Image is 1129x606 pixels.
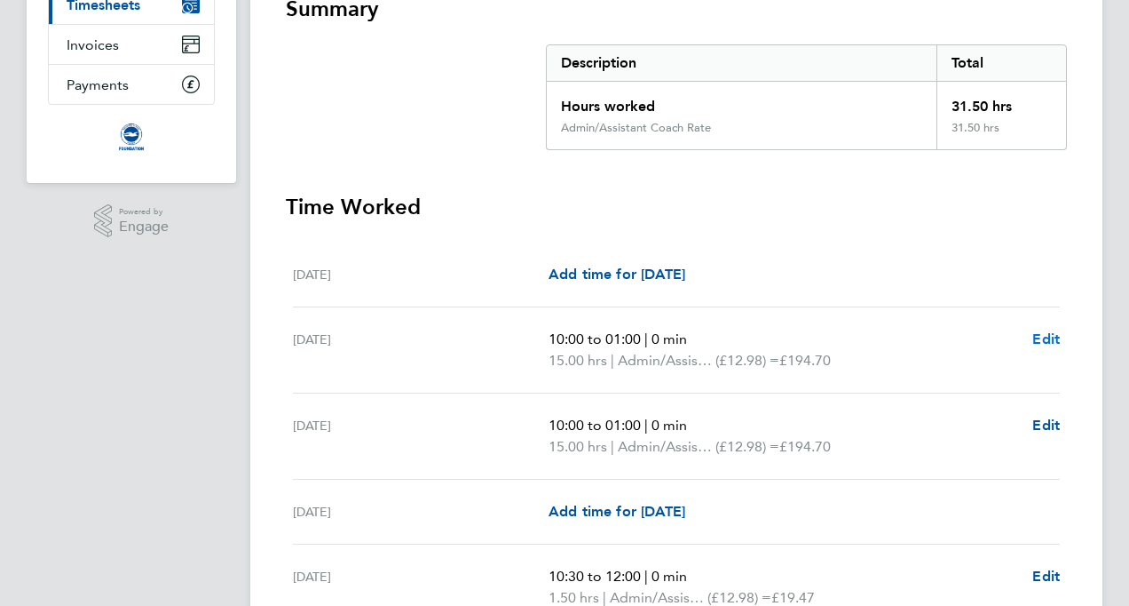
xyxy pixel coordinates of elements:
span: | [611,352,614,369]
span: Admin/Assistant Coach Rate [618,350,715,371]
span: (£12.98) = [715,352,779,369]
div: 31.50 hrs [936,82,1066,121]
div: Description [547,45,936,81]
span: | [611,438,614,455]
span: Payments [67,76,129,93]
div: Summary [546,44,1067,150]
img: albioninthecommunity-logo-retina.png [117,123,146,151]
a: Add time for [DATE] [549,264,685,285]
span: | [644,331,648,347]
a: Edit [1032,415,1060,436]
div: Hours worked [547,82,936,121]
div: [DATE] [293,329,549,371]
span: £194.70 [779,438,831,455]
div: Admin/Assistant Coach Rate [561,121,711,135]
span: 0 min [651,417,687,434]
span: 0 min [651,331,687,347]
a: Invoices [49,25,214,64]
span: Powered by [119,204,169,219]
div: [DATE] [293,501,549,522]
div: 31.50 hrs [936,121,1066,149]
span: Edit [1032,331,1060,347]
span: 1.50 hrs [549,589,599,606]
span: 15.00 hrs [549,438,607,455]
span: Add time for [DATE] [549,503,685,520]
span: 10:00 to 01:00 [549,331,641,347]
a: Edit [1032,329,1060,350]
span: (£12.98) = [715,438,779,455]
a: Payments [49,65,214,104]
span: | [644,417,648,434]
span: | [603,589,606,606]
span: Edit [1032,417,1060,434]
div: Total [936,45,1066,81]
span: 10:00 to 01:00 [549,417,641,434]
a: Go to home page [48,123,215,151]
span: Invoices [67,36,119,53]
a: Add time for [DATE] [549,501,685,522]
h3: Time Worked [286,193,1067,221]
span: Admin/Assistant Coach Rate [618,436,715,458]
span: 10:30 to 12:00 [549,568,641,585]
span: (£12.98) = [707,589,771,606]
span: 15.00 hrs [549,352,607,369]
span: Add time for [DATE] [549,266,685,283]
div: [DATE] [293,415,549,458]
span: 0 min [651,568,687,585]
span: £19.47 [771,589,815,606]
div: [DATE] [293,264,549,285]
a: Edit [1032,566,1060,587]
span: Edit [1032,568,1060,585]
a: Powered byEngage [94,204,170,238]
span: | [644,568,648,585]
span: £194.70 [779,352,831,369]
span: Engage [119,219,169,235]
